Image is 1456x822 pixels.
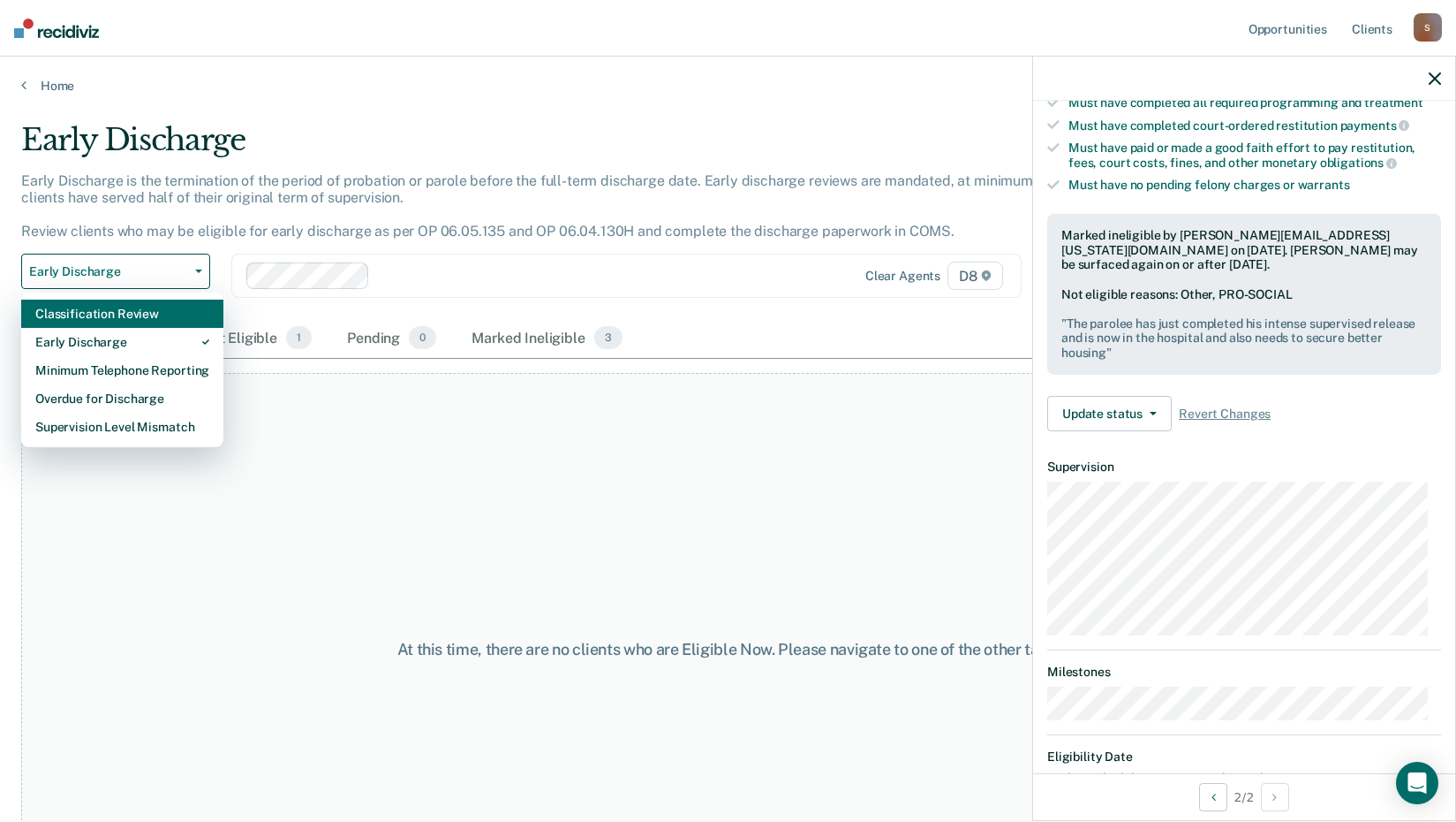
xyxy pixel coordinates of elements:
span: warrants [1298,178,1350,192]
div: Classification Review [35,300,209,328]
span: 0 [409,326,436,349]
span: Early Discharge [29,264,188,279]
div: Minimum Telephone Reporting [35,356,209,384]
dt: Milestones [1047,665,1441,680]
div: Not eligible reasons: Other, PRO-SOCIAL [1061,287,1427,361]
div: Must have completed all required programming and [1068,95,1441,110]
div: Marked ineligible by [PERSON_NAME][EMAIL_ADDRESS][US_STATE][DOMAIN_NAME] on [DATE]. [PERSON_NAME]... [1061,228,1427,272]
button: Update status [1047,396,1172,431]
dt: Eligibility Date [1047,750,1441,765]
div: Must have completed court-ordered restitution [1068,118,1441,133]
div: At this time, there are no clients who are Eligible Now. Please navigate to one of the other tabs. [375,640,1082,659]
pre: " The parolee has just completed his intense supervised release and is now in the hospital and al... [1061,316,1427,361]
div: Supervision Level Mismatch [35,413,209,441]
div: Open Intercom Messenger [1396,762,1438,804]
div: Early Discharge [21,122,1113,172]
span: treatment [1364,95,1423,110]
button: Previous Opportunity [1199,783,1227,811]
div: Clear agents [865,269,940,284]
img: Recidiviz [14,19,99,38]
span: D8 [947,262,1003,290]
div: S [1414,13,1442,42]
div: Early Discharge [35,328,209,356]
div: Marked Ineligible [468,319,626,358]
button: Next Opportunity [1261,783,1289,811]
dt: Supervision [1047,460,1441,475]
dt: Earliest Eligibility Date for Early Discharge [1047,771,1441,786]
div: 2 / 2 [1033,773,1455,820]
span: obligations [1320,156,1397,170]
p: Early Discharge is the termination of the period of probation or parole before the full-term disc... [21,172,1071,240]
div: Must have no pending felony charges or [1068,178,1441,193]
span: payments [1340,118,1410,133]
div: Pending [343,319,440,358]
a: Home [21,78,1435,94]
div: Almost Eligible [175,319,315,358]
div: Overdue for Discharge [35,384,209,413]
span: 1 [286,326,312,349]
div: Must have paid or made a good faith effort to pay restitution, fees, court costs, fines, and othe... [1068,141,1441,171]
span: 3 [594,326,622,349]
span: Revert Changes [1179,407,1271,422]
